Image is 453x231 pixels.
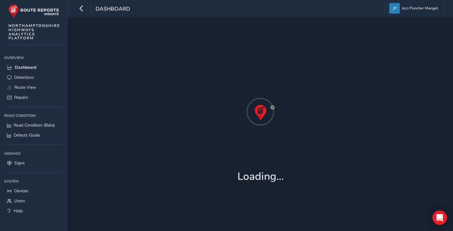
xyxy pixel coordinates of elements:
[96,5,130,14] span: Dashboard
[4,177,63,186] div: System
[4,62,63,72] a: Dashboard
[4,53,63,62] div: Overview
[4,82,63,92] a: Route View
[14,160,25,166] span: Signs
[402,3,438,14] span: Jezz Puncher Manget
[4,196,63,206] a: Users
[389,3,440,14] button: Jezz Puncher Manget
[4,92,63,102] a: Repairs
[14,122,55,128] span: Road Condition (Beta)
[4,130,63,140] a: Defects Guide
[389,3,400,14] img: diamond-layout
[237,170,284,183] h1: Loading...
[4,186,63,196] a: Devices
[4,149,63,158] div: Signage
[4,120,63,130] a: Road Condition (Beta)
[14,84,36,90] span: Route View
[4,158,63,168] a: Signs
[4,206,63,216] a: Help
[432,210,447,225] div: Open Intercom Messenger
[14,132,40,138] span: Defects Guide
[14,74,34,80] span: Detections
[8,24,60,40] span: NORTHAMPTONSHIRE HIGHWAYS ANALYTICS PLATFORM
[14,208,23,214] span: Help
[8,4,59,18] img: rr logo
[14,94,28,100] span: Repairs
[15,64,36,70] span: Dashboard
[4,111,63,120] div: Road Condition
[14,188,28,194] span: Devices
[14,198,25,204] span: Users
[4,72,63,82] a: Detections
